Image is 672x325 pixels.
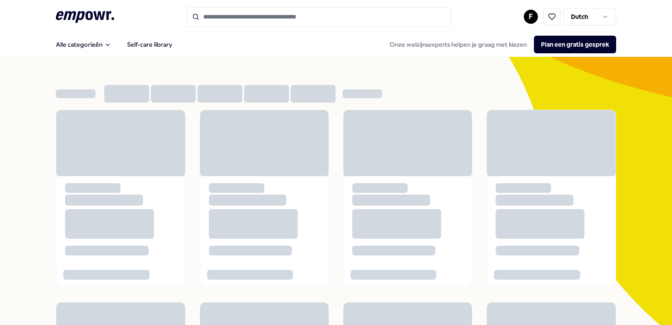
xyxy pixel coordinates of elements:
[383,36,616,53] div: Onze welzijnsexperts helpen je graag met kiezen
[187,7,451,26] input: Search for products, categories or subcategories
[524,10,538,24] button: F
[49,36,118,53] button: Alle categorieën
[49,36,179,53] nav: Main
[120,36,179,53] a: Self-care library
[534,36,616,53] button: Plan een gratis gesprek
